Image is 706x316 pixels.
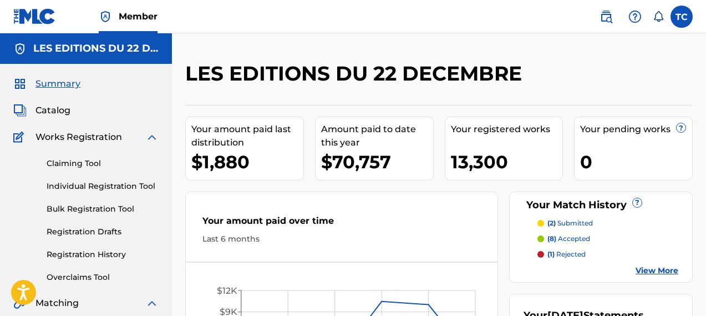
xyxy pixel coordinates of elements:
a: Registration Drafts [47,226,159,238]
a: Public Search [595,6,617,28]
div: 0 [580,149,692,174]
a: CatalogCatalog [13,104,70,117]
span: ? [677,123,685,132]
h2: LES EDITIONS DU 22 DECEMBRE [185,61,527,86]
a: Overclaims Tool [47,272,159,283]
a: (8) accepted [537,234,678,244]
img: expand [145,297,159,310]
a: SummarySummary [13,77,80,91]
div: Help [624,6,646,28]
img: Top Rightsholder [99,10,112,23]
span: (1) [547,250,555,258]
div: Last 6 months [202,233,481,245]
img: Accounts [13,42,27,56]
div: Amount paid to date this year [321,123,433,149]
span: Works Registration [35,131,122,144]
img: Works Registration [13,131,28,144]
div: Your registered works [451,123,563,136]
a: Claiming Tool [47,158,159,169]
div: Your pending works [580,123,692,136]
h5: LES EDITIONS DU 22 DECEMBRE [33,42,159,55]
tspan: $12K [217,285,237,296]
img: Summary [13,77,27,91]
img: MLC Logo [13,8,56,24]
p: submitted [547,218,593,228]
div: 13,300 [451,149,563,174]
img: help [628,10,642,23]
a: Bulk Registration Tool [47,203,159,215]
span: Matching [35,297,79,310]
p: accepted [547,234,590,244]
span: (8) [547,234,556,243]
p: rejected [547,249,586,259]
img: expand [145,131,159,144]
span: Summary [35,77,80,91]
a: View More [636,265,678,277]
span: Catalog [35,104,70,117]
div: $70,757 [321,149,433,174]
a: Registration History [47,249,159,260]
div: Your amount paid last distribution [191,123,303,149]
img: Catalog [13,104,27,117]
a: Individual Registration Tool [47,180,159,192]
div: $1,880 [191,149,303,174]
img: Matching [13,297,27,310]
div: User Menu [671,6,693,28]
span: ? [633,198,642,207]
span: Member [119,10,158,23]
a: (1) rejected [537,249,678,259]
img: search [600,10,613,23]
a: (2) submitted [537,218,678,228]
div: Notifications [653,11,664,22]
div: Your amount paid over time [202,214,481,233]
span: (2) [547,219,556,227]
div: Your Match History [524,198,678,213]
